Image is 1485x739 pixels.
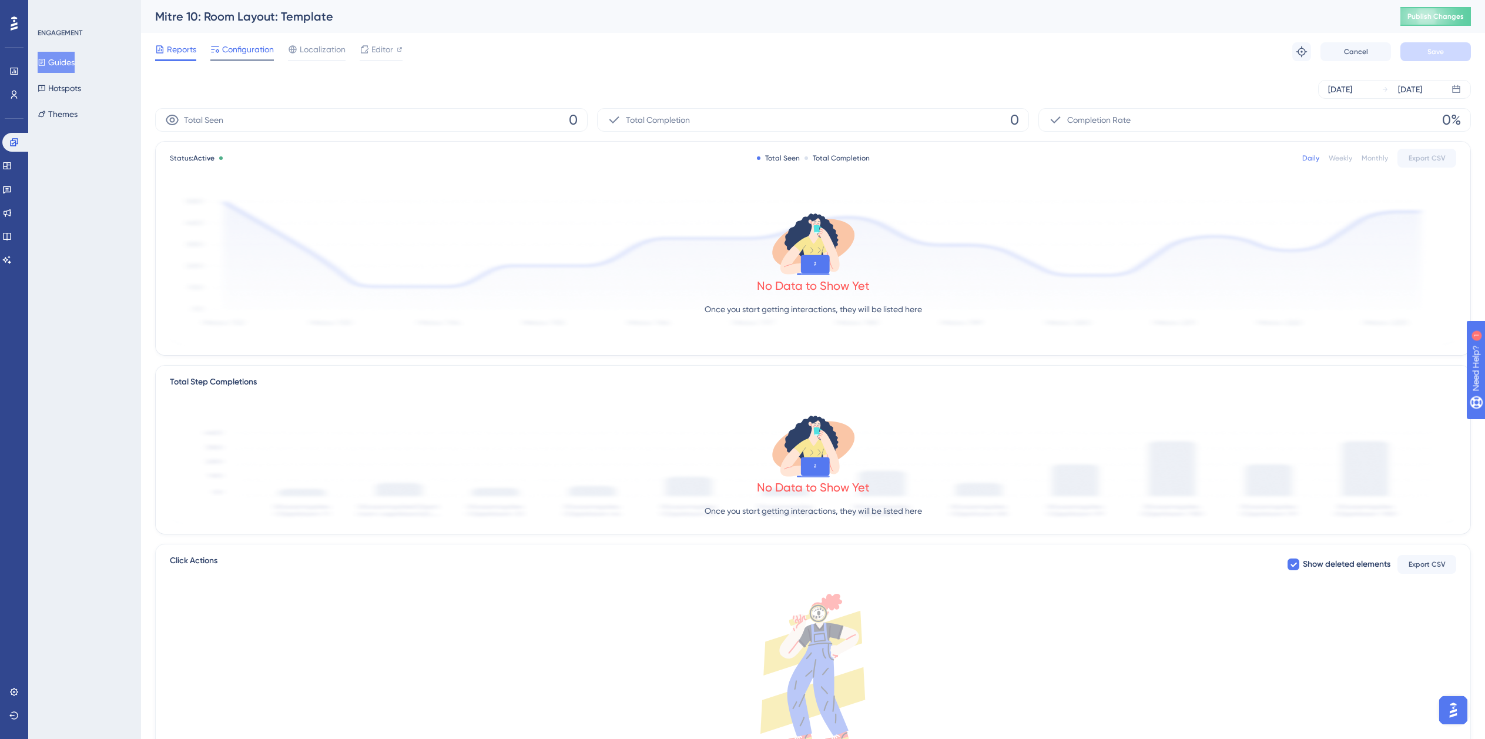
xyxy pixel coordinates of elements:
span: Need Help? [28,3,73,17]
button: Guides [38,52,75,73]
button: Publish Changes [1400,7,1471,26]
div: Total Step Completions [170,375,257,389]
span: 0 [1010,111,1019,129]
button: Export CSV [1397,555,1456,574]
span: Total Completion [626,113,690,127]
span: Editor [371,42,393,56]
span: Reports [167,42,196,56]
span: Publish Changes [1407,12,1464,21]
p: Once you start getting interactions, they will be listed here [705,302,922,316]
div: [DATE] [1328,82,1352,96]
span: Active [193,154,214,162]
span: Configuration [222,42,274,56]
button: Cancel [1320,42,1391,61]
span: Save [1427,47,1444,56]
div: Weekly [1329,153,1352,163]
div: 1 [82,6,85,15]
span: Show deleted elements [1303,557,1390,571]
span: Status: [170,153,214,163]
div: [DATE] [1398,82,1422,96]
button: Hotspots [38,78,81,99]
div: Mitre 10: Room Layout: Template [155,8,1371,25]
span: Export CSV [1409,560,1446,569]
span: Total Seen [184,113,223,127]
p: Once you start getting interactions, they will be listed here [705,504,922,518]
div: Monthly [1362,153,1388,163]
span: Cancel [1344,47,1368,56]
div: Total Completion [804,153,870,163]
div: No Data to Show Yet [757,479,870,496]
div: ENGAGEMENT [38,28,82,38]
span: Localization [300,42,346,56]
span: Completion Rate [1067,113,1131,127]
span: 0% [1442,111,1461,129]
span: Click Actions [170,554,217,575]
button: Export CSV [1397,149,1456,168]
div: No Data to Show Yet [757,277,870,294]
span: Export CSV [1409,153,1446,163]
span: 0 [569,111,578,129]
iframe: UserGuiding AI Assistant Launcher [1436,693,1471,728]
button: Save [1400,42,1471,61]
div: Daily [1302,153,1319,163]
button: Themes [38,103,78,125]
div: Total Seen [757,153,800,163]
